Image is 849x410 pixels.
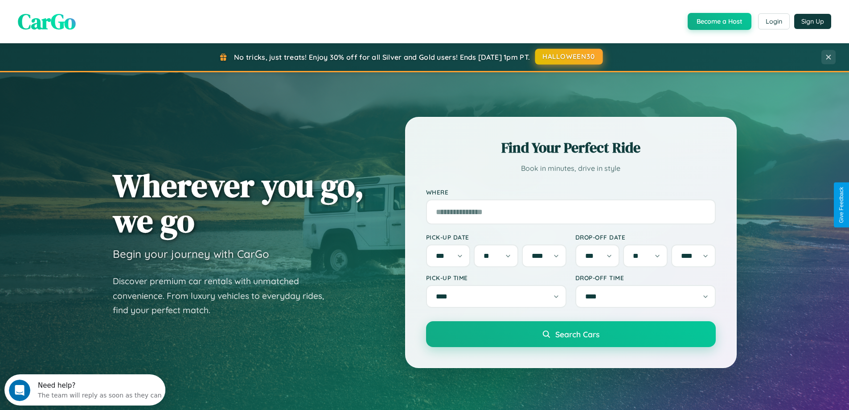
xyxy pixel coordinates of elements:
[575,233,716,241] label: Drop-off Date
[838,187,845,223] div: Give Feedback
[33,15,157,24] div: The team will reply as soon as they can
[4,4,166,28] div: Open Intercom Messenger
[113,168,364,238] h1: Wherever you go, we go
[758,13,790,29] button: Login
[426,138,716,157] h2: Find Your Perfect Ride
[426,321,716,347] button: Search Cars
[575,274,716,282] label: Drop-off Time
[555,329,599,339] span: Search Cars
[426,274,566,282] label: Pick-up Time
[794,14,831,29] button: Sign Up
[9,380,30,401] iframe: Intercom live chat
[33,8,157,15] div: Need help?
[113,274,336,318] p: Discover premium car rentals with unmatched convenience. From luxury vehicles to everyday rides, ...
[4,374,165,406] iframe: Intercom live chat discovery launcher
[535,49,603,65] button: HALLOWEEN30
[426,162,716,175] p: Book in minutes, drive in style
[113,247,269,261] h3: Begin your journey with CarGo
[18,7,76,36] span: CarGo
[234,53,530,62] span: No tricks, just treats! Enjoy 30% off for all Silver and Gold users! Ends [DATE] 1pm PT.
[426,188,716,196] label: Where
[426,233,566,241] label: Pick-up Date
[688,13,751,30] button: Become a Host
